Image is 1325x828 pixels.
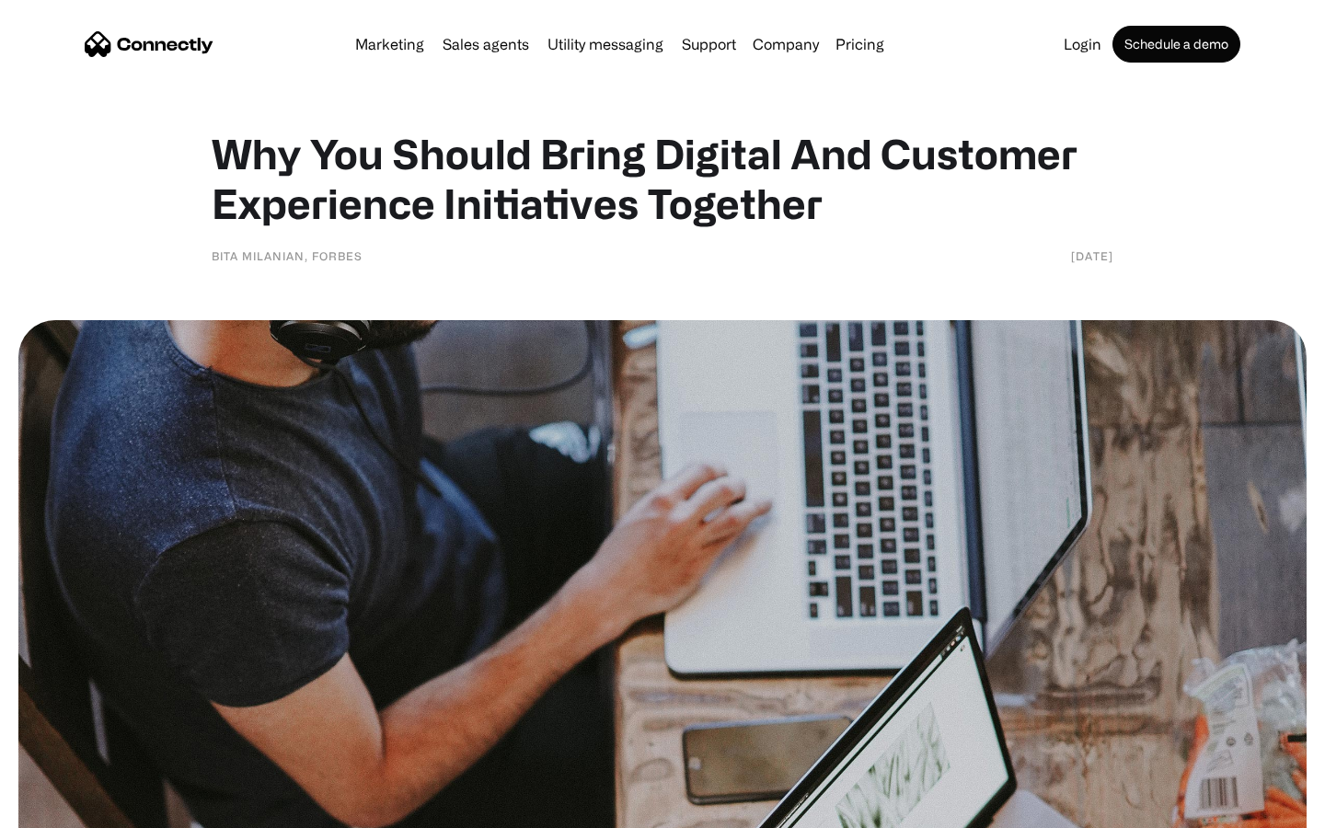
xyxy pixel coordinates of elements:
[1112,26,1240,63] a: Schedule a demo
[828,37,892,52] a: Pricing
[37,796,110,822] ul: Language list
[1056,37,1109,52] a: Login
[18,796,110,822] aside: Language selected: English
[348,37,432,52] a: Marketing
[212,129,1113,228] h1: Why You Should Bring Digital And Customer Experience Initiatives Together
[212,247,363,265] div: Bita Milanian, Forbes
[540,37,671,52] a: Utility messaging
[753,31,819,57] div: Company
[435,37,536,52] a: Sales agents
[1071,247,1113,265] div: [DATE]
[674,37,743,52] a: Support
